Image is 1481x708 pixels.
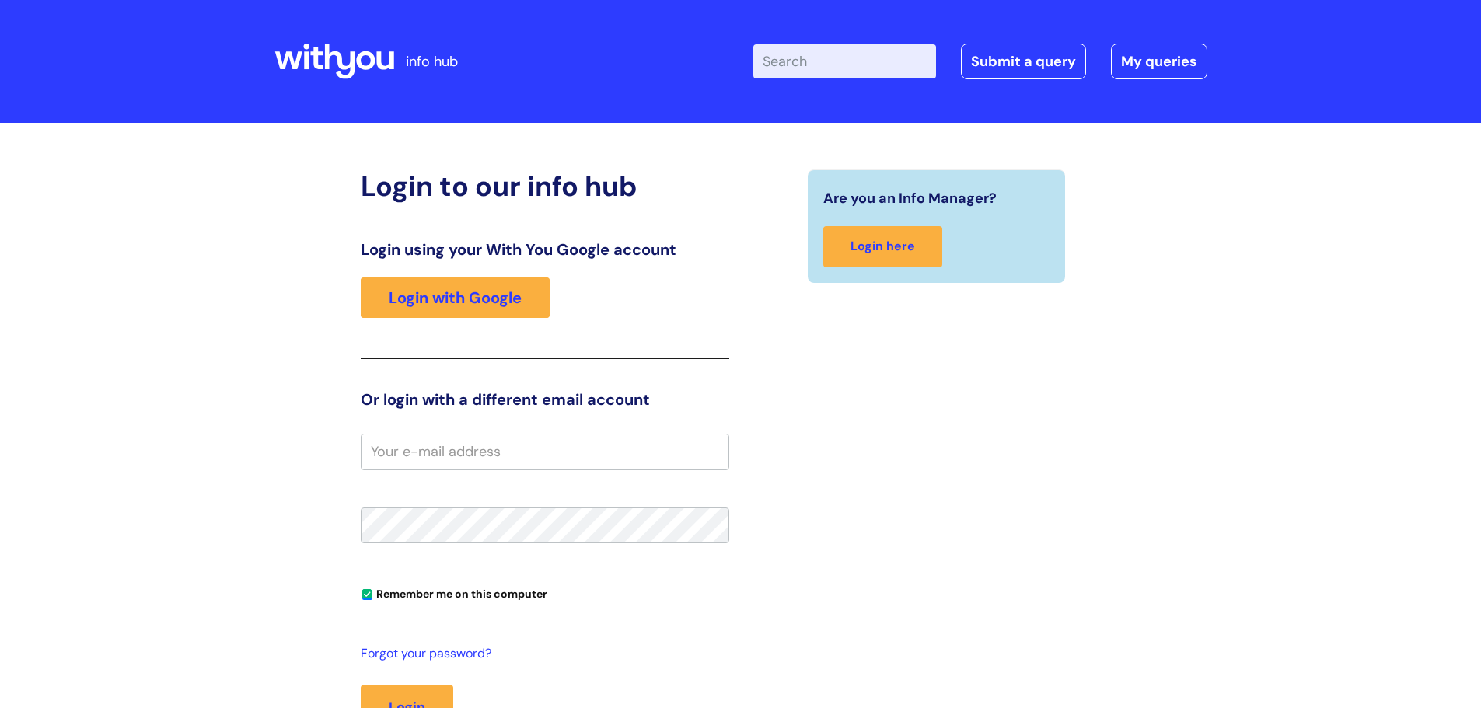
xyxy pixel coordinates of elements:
span: Are you an Info Manager? [823,186,997,211]
input: Search [753,44,936,78]
a: Forgot your password? [361,643,721,665]
p: info hub [406,49,458,74]
a: Login here [823,226,942,267]
h3: Login using your With You Google account [361,240,729,259]
h2: Login to our info hub [361,169,729,203]
input: Remember me on this computer [362,590,372,600]
h3: Or login with a different email account [361,390,729,409]
a: My queries [1111,44,1207,79]
label: Remember me on this computer [361,584,547,601]
div: You can uncheck this option if you're logging in from a shared device [361,581,729,605]
input: Your e-mail address [361,434,729,469]
a: Submit a query [961,44,1086,79]
a: Login with Google [361,277,550,318]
